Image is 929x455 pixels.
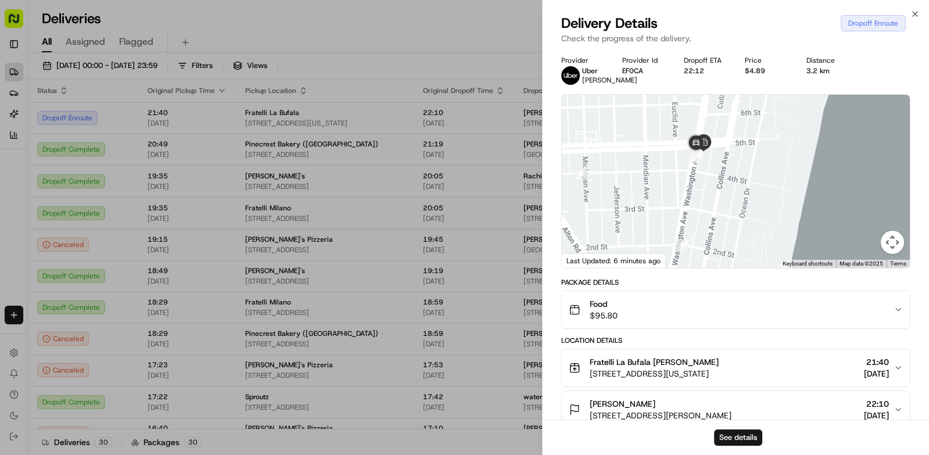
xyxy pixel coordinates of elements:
button: Map camera controls [881,231,904,254]
span: [DATE] [864,368,889,379]
img: 1736555255976-a54dd68f-1ca7-489b-9aae-adbdc363a1c4 [23,180,33,189]
button: EF0CA [622,66,643,76]
span: [DATE] [864,410,889,421]
span: • [87,180,91,189]
span: [DATE] [103,211,127,220]
img: Nash [12,11,35,34]
a: 📗Knowledge Base [7,255,94,275]
span: Map data ©2025 [840,260,883,267]
p: Welcome 👋 [12,46,211,65]
div: We're available if you need us! [52,122,160,131]
span: API Documentation [110,259,186,271]
div: Past conversations [12,151,78,160]
div: 💻 [98,260,107,270]
div: Last Updated: 6 minutes ago [562,253,666,268]
div: 22:12 [684,66,727,76]
img: 1736555255976-a54dd68f-1ca7-489b-9aae-adbdc363a1c4 [23,212,33,221]
a: 💻API Documentation [94,255,191,275]
div: 📗 [12,260,21,270]
img: Google [565,253,603,268]
img: Regen Pajulas [12,169,30,187]
div: Distance [806,56,849,65]
div: Price [745,56,788,65]
div: Provider [561,56,604,65]
div: Provider Id [622,56,665,65]
span: • [96,211,101,220]
div: 3.2 km [806,66,849,76]
div: $4.89 [745,66,788,76]
span: Food [590,298,618,310]
div: 5 [570,162,592,184]
div: Dropoff ETA [684,56,727,65]
span: 9 ago [94,180,113,189]
span: $95.80 [590,310,618,321]
div: 1 [670,234,692,256]
img: Alwin [12,200,30,218]
div: Start new chat [52,110,191,122]
span: [PERSON_NAME] [582,76,637,85]
img: 9188753566659_6852d8bf1fb38e338040_72.png [24,110,45,131]
span: Delivery Details [561,14,658,33]
span: [STREET_ADDRESS][PERSON_NAME] [590,410,731,421]
button: See details [714,429,762,446]
p: Check the progress of the delivery. [561,33,910,44]
button: Fratelli La Bufala [PERSON_NAME][STREET_ADDRESS][US_STATE]21:40[DATE] [562,349,910,386]
img: uber-new-logo.jpeg [561,66,580,85]
span: [STREET_ADDRESS][US_STATE] [590,368,719,379]
a: Powered byPylon [82,287,141,296]
button: Food$95.80 [562,291,910,328]
button: See all [180,148,211,162]
span: [PERSON_NAME] [36,211,94,220]
button: Keyboard shortcuts [783,260,833,268]
input: Clear [30,74,192,87]
span: Regen Pajulas [36,180,85,189]
span: Pylon [116,288,141,296]
a: Terms (opens in new tab) [890,260,906,267]
span: Uber [582,66,598,76]
div: Location Details [561,336,910,345]
span: Knowledge Base [23,259,89,271]
span: Fratelli La Bufala [PERSON_NAME] [590,356,719,368]
button: [PERSON_NAME][STREET_ADDRESS][PERSON_NAME]22:10[DATE] [562,391,910,428]
span: 22:10 [864,398,889,410]
img: 1736555255976-a54dd68f-1ca7-489b-9aae-adbdc363a1c4 [12,110,33,131]
button: Start new chat [198,114,211,128]
span: 21:40 [864,356,889,368]
div: Package Details [561,278,910,287]
span: [PERSON_NAME] [590,398,655,410]
a: Open this area in Google Maps (opens a new window) [565,253,603,268]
